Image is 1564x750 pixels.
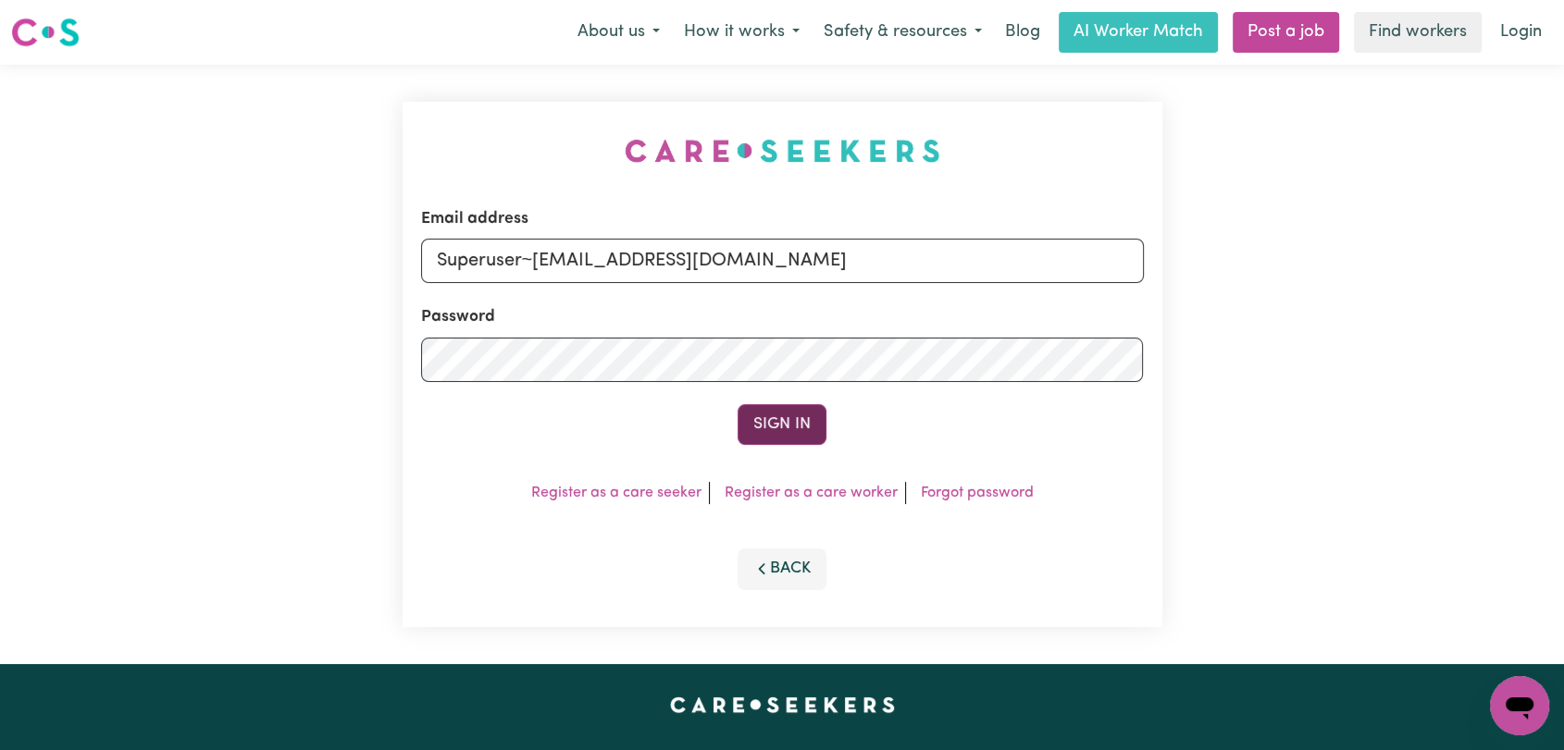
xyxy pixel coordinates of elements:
a: Blog [994,12,1051,53]
img: Careseekers logo [11,16,80,49]
a: Careseekers home page [670,697,895,712]
a: Register as a care seeker [531,486,701,500]
a: Forgot password [921,486,1034,500]
input: Email address [421,239,1144,283]
a: Login [1489,12,1553,53]
button: About us [565,13,672,52]
a: Post a job [1233,12,1339,53]
button: How it works [672,13,812,52]
iframe: Button to launch messaging window [1490,676,1549,735]
a: Find workers [1354,12,1482,53]
a: Careseekers logo [11,11,80,54]
a: AI Worker Match [1059,12,1218,53]
label: Email address [421,207,528,231]
button: Back [738,548,826,589]
button: Safety & resources [812,13,994,52]
a: Register as a care worker [725,486,898,500]
label: Password [421,305,495,329]
button: Sign In [738,404,826,445]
